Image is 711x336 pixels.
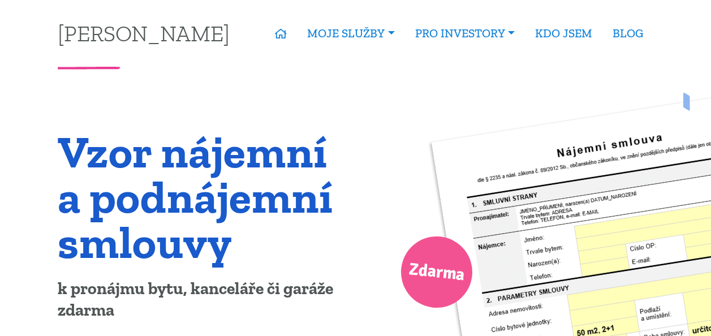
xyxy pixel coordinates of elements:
span: Zdarma [407,255,466,290]
a: [PERSON_NAME] [58,22,230,44]
a: KDO JSEM [525,20,602,46]
h1: Vzor nájemní a podnájemní smlouvy [58,129,348,265]
a: BLOG [602,20,653,46]
a: MOJE SLUŽBY [297,20,404,46]
p: k pronájmu bytu, kanceláře či garáže zdarma [58,278,348,321]
a: PRO INVESTORY [405,20,525,46]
